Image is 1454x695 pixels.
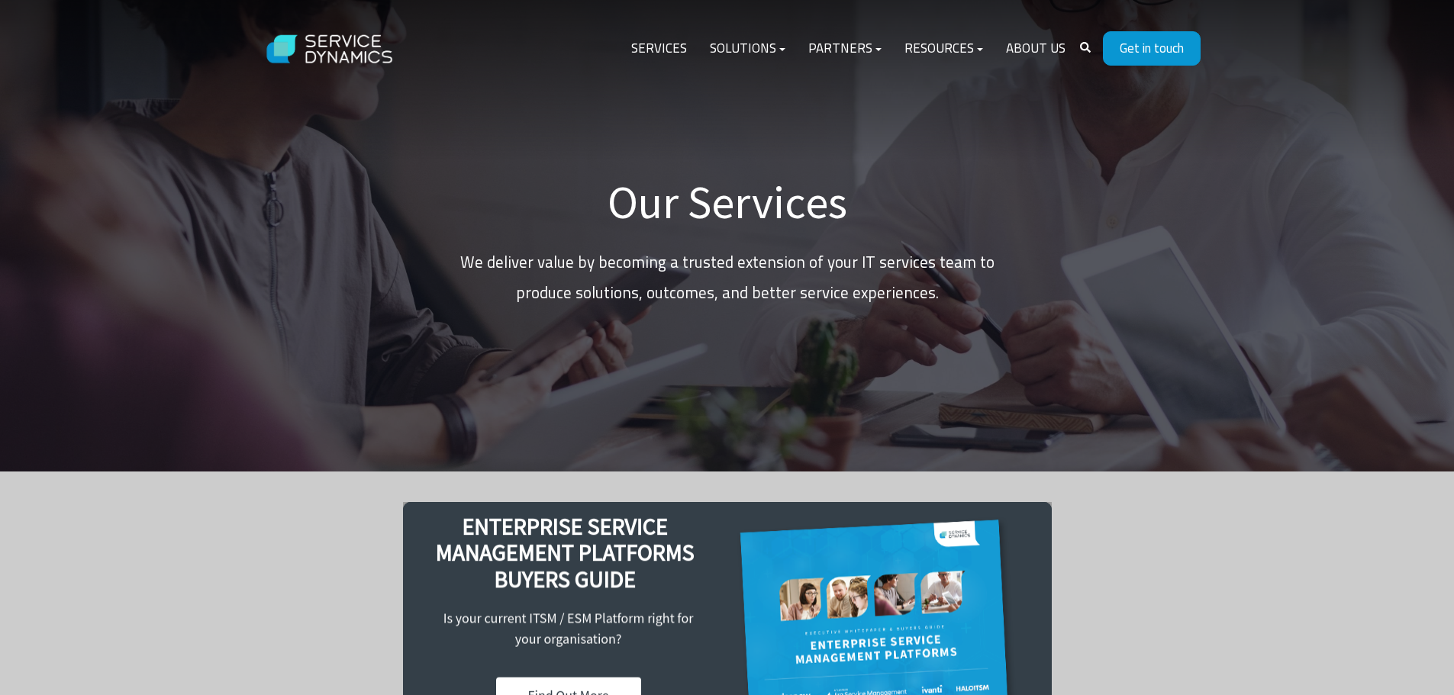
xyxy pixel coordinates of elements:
[893,31,995,67] a: Resources
[995,31,1077,67] a: About Us
[797,31,893,67] a: Partners
[620,31,698,67] a: Services
[620,31,1077,67] div: Navigation Menu
[460,175,995,230] h1: Our Services
[254,20,407,79] img: Service Dynamics Logo - White
[1103,31,1201,66] a: Get in touch
[698,31,797,67] a: Solutions
[460,247,995,308] p: We deliver value by becoming a trusted extension of your IT services team to produce solutions, o...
